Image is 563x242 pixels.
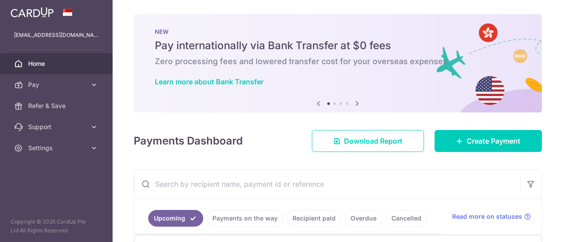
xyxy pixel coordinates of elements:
[207,210,283,227] a: Payments on the way
[155,56,521,67] h6: Zero processing fees and lowered transfer cost for your overseas expenses
[134,14,542,112] img: Bank transfer banner
[287,210,341,227] a: Recipient paid
[386,210,427,227] a: Cancelled
[312,130,424,152] a: Download Report
[11,7,54,18] img: CardUp
[452,212,531,221] a: Read more on statuses
[148,210,203,227] a: Upcoming
[134,170,520,198] input: Search by recipient name, payment id or reference
[28,101,86,110] span: Refer & Save
[435,130,542,152] a: Create Payment
[28,59,86,68] span: Home
[344,136,402,146] span: Download Report
[155,28,521,35] p: NEW
[28,80,86,89] span: Pay
[467,136,520,146] span: Create Payment
[134,133,243,149] h4: Payments Dashboard
[345,210,382,227] a: Overdue
[14,31,99,40] p: [EMAIL_ADDRESS][DOMAIN_NAME]
[452,212,522,221] span: Read more on statuses
[28,144,86,152] span: Settings
[155,77,263,86] a: Learn more about Bank Transfer
[155,39,521,53] h5: Pay internationally via Bank Transfer at $0 fees
[28,123,86,131] span: Support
